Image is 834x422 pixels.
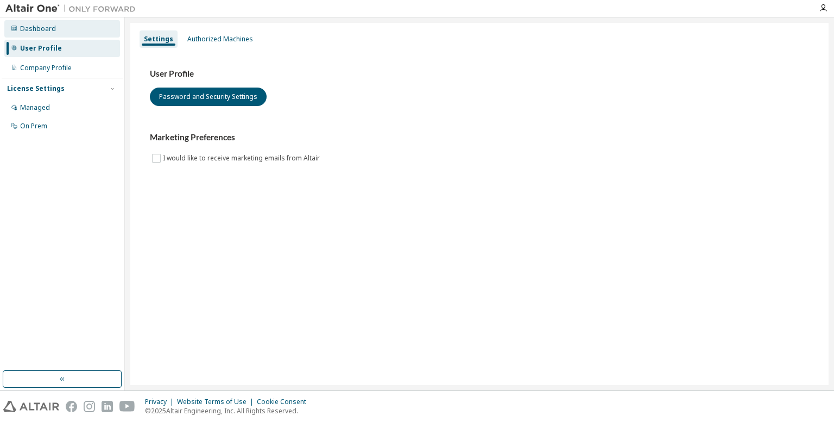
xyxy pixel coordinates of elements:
[102,401,113,412] img: linkedin.svg
[20,103,50,112] div: Managed
[20,44,62,53] div: User Profile
[66,401,77,412] img: facebook.svg
[150,88,267,106] button: Password and Security Settings
[20,24,56,33] div: Dashboard
[144,35,173,44] div: Settings
[20,122,47,131] div: On Prem
[119,401,135,412] img: youtube.svg
[150,132,809,143] h3: Marketing Preferences
[150,69,809,79] h3: User Profile
[187,35,253,44] div: Authorized Machines
[163,152,322,165] label: I would like to receive marketing emails from Altair
[145,398,177,406] div: Privacy
[20,64,72,72] div: Company Profile
[257,398,313,406] div: Cookie Consent
[84,401,95,412] img: instagram.svg
[177,398,257,406] div: Website Terms of Use
[7,84,65,93] div: License Settings
[145,406,313,415] p: © 2025 Altair Engineering, Inc. All Rights Reserved.
[3,401,59,412] img: altair_logo.svg
[5,3,141,14] img: Altair One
